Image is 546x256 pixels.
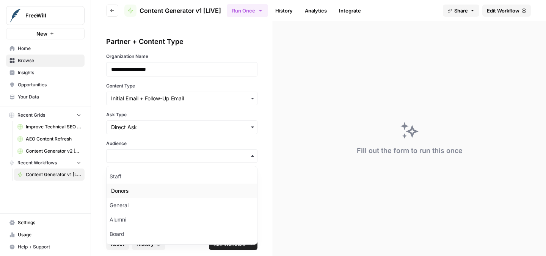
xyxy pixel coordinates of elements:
[6,55,85,67] a: Browse
[107,212,257,227] div: Alumni
[9,9,22,22] img: FreeWill Logo
[18,45,81,52] span: Home
[107,169,257,184] div: Staff
[18,219,81,226] span: Settings
[18,94,81,100] span: Your Data
[300,5,331,17] a: Analytics
[14,145,85,157] a: Content Generator v2 [DRAFT] Test
[17,159,57,166] span: Recent Workflows
[18,231,81,238] span: Usage
[271,5,297,17] a: History
[14,133,85,145] a: AEO Content Refresh
[18,244,81,250] span: Help + Support
[124,5,221,17] a: Content Generator v1 [LIVE]
[106,53,257,60] label: Organization Name
[26,148,81,155] span: Content Generator v2 [DRAFT] Test
[6,241,85,253] button: Help + Support
[6,79,85,91] a: Opportunities
[6,42,85,55] a: Home
[6,229,85,241] a: Usage
[6,6,85,25] button: Workspace: FreeWill
[106,36,257,47] div: Partner + Content Type
[140,6,221,15] span: Content Generator v1 [LIVE]
[14,121,85,133] a: Improve Technical SEO for Page
[107,198,257,212] div: General
[17,112,45,119] span: Recent Grids
[6,109,85,121] button: Recent Grids
[482,5,531,17] a: Edit Workflow
[6,67,85,79] a: Insights
[6,157,85,169] button: Recent Workflows
[227,4,268,17] button: Run Once
[106,111,257,118] label: Ask Type
[443,5,479,17] button: Share
[106,83,257,89] label: Content Type
[334,5,366,17] a: Integrate
[18,81,81,88] span: Opportunities
[36,30,47,37] span: New
[111,95,253,102] input: Initial Email + Follow-Up Email
[26,171,81,178] span: Content Generator v1 [LIVE]
[106,140,257,147] label: Audience
[111,123,253,131] input: Direct Ask
[6,217,85,229] a: Settings
[6,28,85,39] button: New
[25,12,71,19] span: FreeWill
[107,184,257,198] div: Donors
[26,136,81,142] span: AEO Content Refresh
[487,7,519,14] span: Edit Workflow
[26,123,81,130] span: Improve Technical SEO for Page
[107,227,257,241] div: Board
[14,169,85,181] a: Content Generator v1 [LIVE]
[6,91,85,103] a: Your Data
[18,69,81,76] span: Insights
[454,7,468,14] span: Share
[106,238,129,250] button: Reset
[357,145,463,156] div: Fill out the form to run this once
[18,57,81,64] span: Browse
